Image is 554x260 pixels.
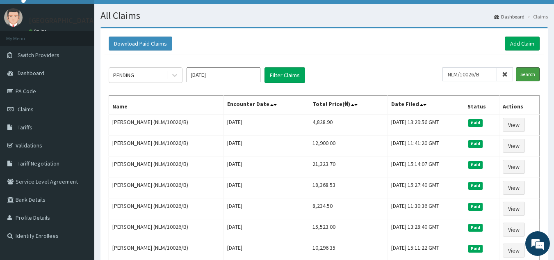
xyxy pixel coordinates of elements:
a: View [503,181,525,195]
input: Search by HMO ID [442,67,497,81]
td: [DATE] [223,156,309,177]
img: d_794563401_company_1708531726252_794563401 [15,41,33,62]
th: Status [464,96,499,115]
div: PENDING [113,71,134,79]
td: [DATE] [223,136,309,156]
a: View [503,244,525,258]
span: Paid [468,245,483,252]
li: Claims [525,13,548,20]
a: View [503,223,525,237]
span: Paid [468,119,483,127]
td: [PERSON_NAME] (NLM/10026/B) [109,114,224,136]
span: Claims [18,106,34,113]
td: [DATE] [223,219,309,240]
div: Chat with us now [43,46,138,57]
img: User Image [4,8,23,27]
th: Encounter Date [223,96,309,115]
span: Tariffs [18,124,32,131]
h1: All Claims [100,10,548,21]
th: Date Filed [388,96,464,115]
span: We're online! [48,78,113,161]
th: Total Price(₦) [309,96,388,115]
td: [PERSON_NAME] (NLM/10026/B) [109,219,224,240]
a: Online [29,28,48,34]
a: View [503,160,525,174]
th: Actions [499,96,539,115]
span: Paid [468,182,483,189]
td: [DATE] 13:28:40 GMT [388,219,464,240]
th: Name [109,96,224,115]
a: View [503,139,525,153]
span: Paid [468,224,483,231]
td: [DATE] [223,177,309,198]
a: View [503,118,525,132]
a: Dashboard [494,13,524,20]
input: Select Month and Year [187,67,260,82]
input: Search [516,67,540,81]
td: 18,368.53 [309,177,388,198]
td: 21,323.70 [309,156,388,177]
td: [PERSON_NAME] (NLM/10026/B) [109,136,224,156]
td: [DATE] [223,198,309,219]
td: [PERSON_NAME] (NLM/10026/B) [109,156,224,177]
td: 12,900.00 [309,136,388,156]
td: [DATE] 11:41:20 GMT [388,136,464,156]
span: Dashboard [18,69,44,77]
td: [DATE] 15:27:40 GMT [388,177,464,198]
span: Paid [468,140,483,147]
td: 15,523.00 [309,219,388,240]
div: Minimize live chat window [135,4,154,24]
td: [DATE] 11:30:36 GMT [388,198,464,219]
span: Tariff Negotiation [18,160,59,167]
p: [GEOGRAPHIC_DATA] [29,17,96,24]
td: [DATE] 13:29:56 GMT [388,114,464,136]
td: [PERSON_NAME] (NLM/10026/B) [109,177,224,198]
button: Filter Claims [264,67,305,83]
a: Add Claim [505,37,540,51]
span: Switch Providers [18,51,59,59]
a: View [503,202,525,216]
span: Paid [468,161,483,168]
textarea: Type your message and hit 'Enter' [4,173,156,202]
button: Download Paid Claims [109,37,172,51]
td: 8,234.50 [309,198,388,219]
td: 4,828.90 [309,114,388,136]
td: [PERSON_NAME] (NLM/10026/B) [109,198,224,219]
span: Paid [468,203,483,210]
td: [DATE] 15:14:07 GMT [388,156,464,177]
td: [DATE] [223,114,309,136]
